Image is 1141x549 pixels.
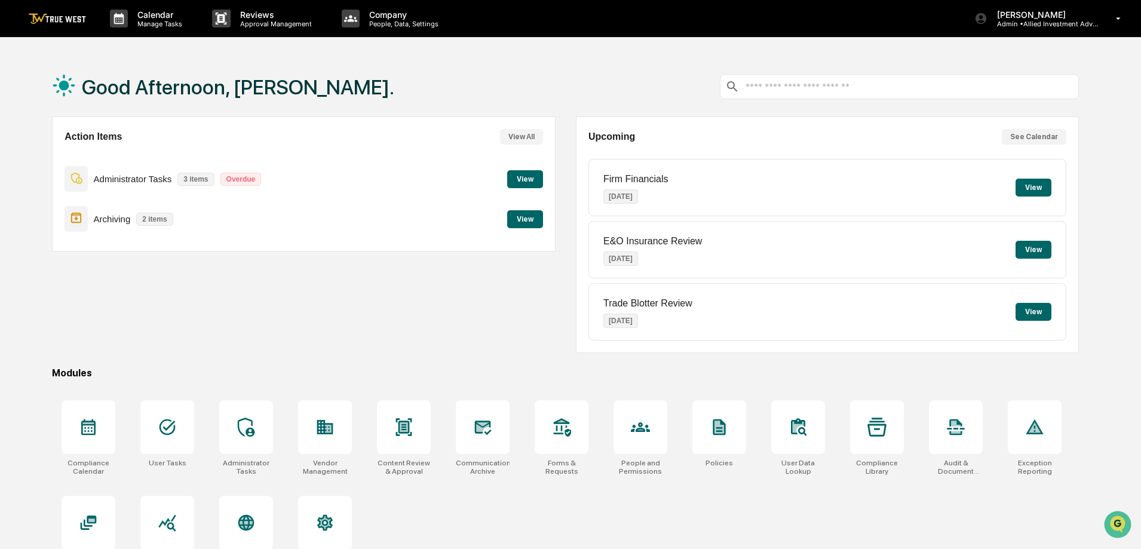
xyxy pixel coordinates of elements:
[7,168,80,190] a: 🔎Data Lookup
[987,20,1099,28] p: Admin • Allied Investment Advisors
[177,173,214,186] p: 3 items
[24,173,75,185] span: Data Lookup
[41,91,196,103] div: Start new chat
[1008,459,1062,476] div: Exception Reporting
[456,459,510,476] div: Communications Archive
[603,189,638,204] p: [DATE]
[12,174,22,184] div: 🔎
[12,152,22,161] div: 🖐️
[7,146,82,167] a: 🖐️Preclearance
[119,203,145,211] span: Pylon
[1016,303,1051,321] button: View
[507,210,543,228] button: View
[87,152,96,161] div: 🗄️
[603,314,638,328] p: [DATE]
[136,213,173,226] p: 2 items
[29,13,86,24] img: logo
[24,151,77,162] span: Preclearance
[507,213,543,224] a: View
[614,459,667,476] div: People and Permissions
[219,459,273,476] div: Administrator Tasks
[507,170,543,188] button: View
[603,236,702,247] p: E&O Insurance Review
[500,129,543,145] button: View All
[507,173,543,184] a: View
[535,459,588,476] div: Forms & Requests
[360,10,444,20] p: Company
[771,459,825,476] div: User Data Lookup
[94,174,172,184] p: Administrator Tasks
[231,10,318,20] p: Reviews
[41,103,151,113] div: We're available if you need us!
[84,202,145,211] a: Powered byPylon
[298,459,352,476] div: Vendor Management
[128,20,188,28] p: Manage Tasks
[850,459,904,476] div: Compliance Library
[94,214,131,224] p: Archiving
[12,91,33,113] img: 1746055101610-c473b297-6a78-478c-a979-82029cc54cd1
[52,367,1079,379] div: Modules
[1103,510,1135,542] iframe: Open customer support
[987,10,1099,20] p: [PERSON_NAME]
[231,20,318,28] p: Approval Management
[149,459,186,467] div: User Tasks
[603,298,692,309] p: Trade Blotter Review
[706,459,733,467] div: Policies
[1002,129,1066,145] button: See Calendar
[65,131,122,142] h2: Action Items
[1016,179,1051,197] button: View
[99,151,148,162] span: Attestations
[12,25,217,44] p: How can we help?
[588,131,635,142] h2: Upcoming
[203,95,217,109] button: Start new chat
[220,173,262,186] p: Overdue
[128,10,188,20] p: Calendar
[1016,241,1051,259] button: View
[603,174,668,185] p: Firm Financials
[62,459,115,476] div: Compliance Calendar
[929,459,983,476] div: Audit & Document Logs
[360,20,444,28] p: People, Data, Settings
[603,252,638,266] p: [DATE]
[82,75,394,99] h1: Good Afternoon, [PERSON_NAME].
[82,146,153,167] a: 🗄️Attestations
[377,459,431,476] div: Content Review & Approval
